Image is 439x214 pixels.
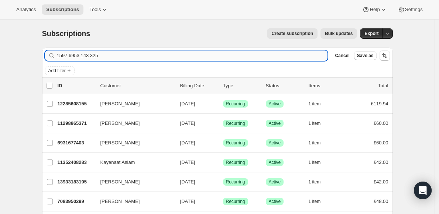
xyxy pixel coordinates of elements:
[100,198,140,205] span: [PERSON_NAME]
[271,31,313,36] span: Create subscription
[309,120,321,126] span: 1 item
[180,159,195,165] span: [DATE]
[226,140,245,146] span: Recurring
[364,31,378,36] span: Export
[96,157,170,168] button: Kayenaat Aslam
[269,120,281,126] span: Active
[380,50,390,61] button: Sort the results
[309,101,321,107] span: 1 item
[374,159,388,165] span: £42.00
[226,179,245,185] span: Recurring
[309,99,329,109] button: 1 item
[320,28,357,39] button: Bulk updates
[58,139,95,147] p: 6931677403
[309,177,329,187] button: 1 item
[58,138,388,148] div: 6931677403[PERSON_NAME][DATE]SuccessRecurringSuccessActive1 item£60.00
[269,101,281,107] span: Active
[42,4,83,15] button: Subscriptions
[405,7,423,13] span: Settings
[100,100,140,108] span: [PERSON_NAME]
[309,159,321,165] span: 1 item
[325,31,353,36] span: Bulk updates
[309,118,329,129] button: 1 item
[96,176,170,188] button: [PERSON_NAME]
[223,82,260,90] div: Type
[269,199,281,204] span: Active
[58,177,388,187] div: 13933183195[PERSON_NAME][DATE]SuccessRecurringSuccessActive1 item£42.00
[89,7,101,13] span: Tools
[180,179,195,185] span: [DATE]
[374,199,388,204] span: £48.00
[85,4,113,15] button: Tools
[58,198,95,205] p: 7083950299
[226,101,245,107] span: Recurring
[180,140,195,145] span: [DATE]
[371,101,388,106] span: £119.94
[180,82,217,90] p: Billing Date
[16,7,36,13] span: Analytics
[58,178,95,186] p: 13933183195
[393,4,427,15] button: Settings
[332,51,352,60] button: Cancel
[309,157,329,168] button: 1 item
[58,118,388,129] div: 11298865371[PERSON_NAME][DATE]SuccessRecurringSuccessActive1 item£60.00
[96,196,170,207] button: [PERSON_NAME]
[96,117,170,129] button: [PERSON_NAME]
[269,179,281,185] span: Active
[226,159,245,165] span: Recurring
[335,53,349,59] span: Cancel
[226,120,245,126] span: Recurring
[414,182,432,199] div: Open Intercom Messenger
[58,100,95,108] p: 12285608155
[180,199,195,204] span: [DATE]
[309,196,329,207] button: 1 item
[180,101,195,106] span: [DATE]
[12,4,40,15] button: Analytics
[100,159,135,166] span: Kayenaat Aslam
[100,139,140,147] span: [PERSON_NAME]
[374,179,388,185] span: £42.00
[45,66,75,75] button: Add filter
[226,199,245,204] span: Recurring
[48,68,66,74] span: Add filter
[42,29,90,38] span: Subscriptions
[100,120,140,127] span: [PERSON_NAME]
[309,140,321,146] span: 1 item
[58,82,95,90] p: ID
[58,99,388,109] div: 12285608155[PERSON_NAME][DATE]SuccessRecurringSuccessActive1 item£119.94
[374,120,388,126] span: £60.00
[358,4,391,15] button: Help
[354,51,377,60] button: Save as
[267,28,318,39] button: Create subscription
[370,7,380,13] span: Help
[100,178,140,186] span: [PERSON_NAME]
[100,82,174,90] p: Customer
[269,140,281,146] span: Active
[58,120,95,127] p: 11298865371
[46,7,79,13] span: Subscriptions
[96,137,170,149] button: [PERSON_NAME]
[360,28,383,39] button: Export
[309,138,329,148] button: 1 item
[58,82,388,90] div: IDCustomerBilling DateTypeStatusItemsTotal
[269,159,281,165] span: Active
[57,50,328,61] input: Filter subscribers
[378,82,388,90] p: Total
[357,53,374,59] span: Save as
[309,199,321,204] span: 1 item
[180,120,195,126] span: [DATE]
[58,157,388,168] div: 11352408283Kayenaat Aslam[DATE]SuccessRecurringSuccessActive1 item£42.00
[309,179,321,185] span: 1 item
[309,82,346,90] div: Items
[58,196,388,207] div: 7083950299[PERSON_NAME][DATE]SuccessRecurringSuccessActive1 item£48.00
[96,98,170,110] button: [PERSON_NAME]
[266,82,303,90] p: Status
[374,140,388,145] span: £60.00
[58,159,95,166] p: 11352408283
